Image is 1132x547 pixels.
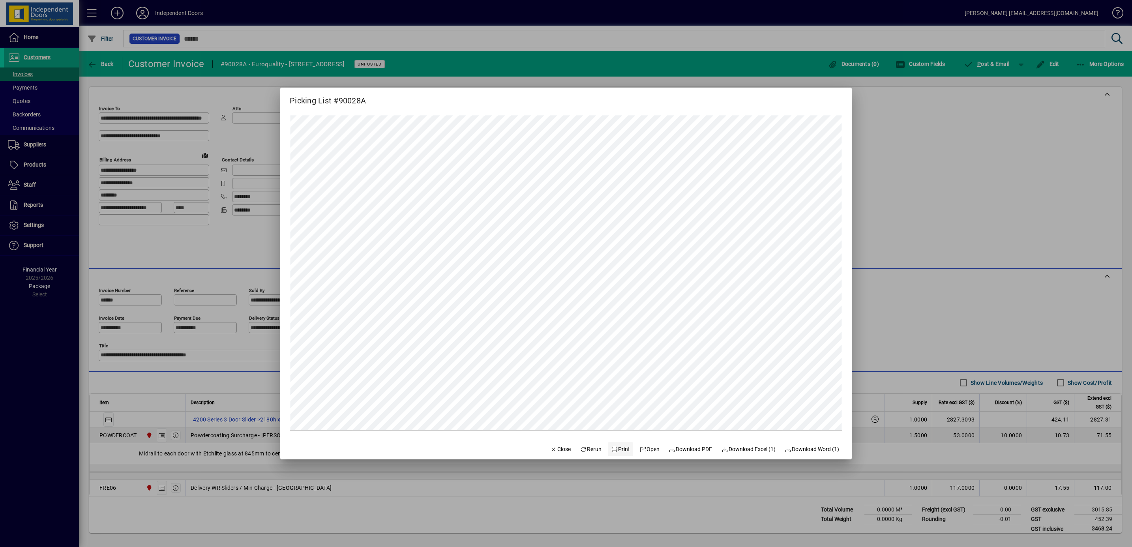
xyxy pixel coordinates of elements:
a: Open [636,442,663,456]
span: Download Excel (1) [722,445,776,453]
a: Download PDF [666,442,716,456]
span: Open [639,445,660,453]
span: Rerun [580,445,602,453]
h2: Picking List #90028A [280,88,375,107]
span: Download Word (1) [785,445,840,453]
span: Print [611,445,630,453]
button: Download Word (1) [782,442,843,456]
button: Download Excel (1) [718,442,779,456]
span: Download PDF [669,445,712,453]
span: Close [550,445,571,453]
button: Print [608,442,633,456]
button: Close [547,442,574,456]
